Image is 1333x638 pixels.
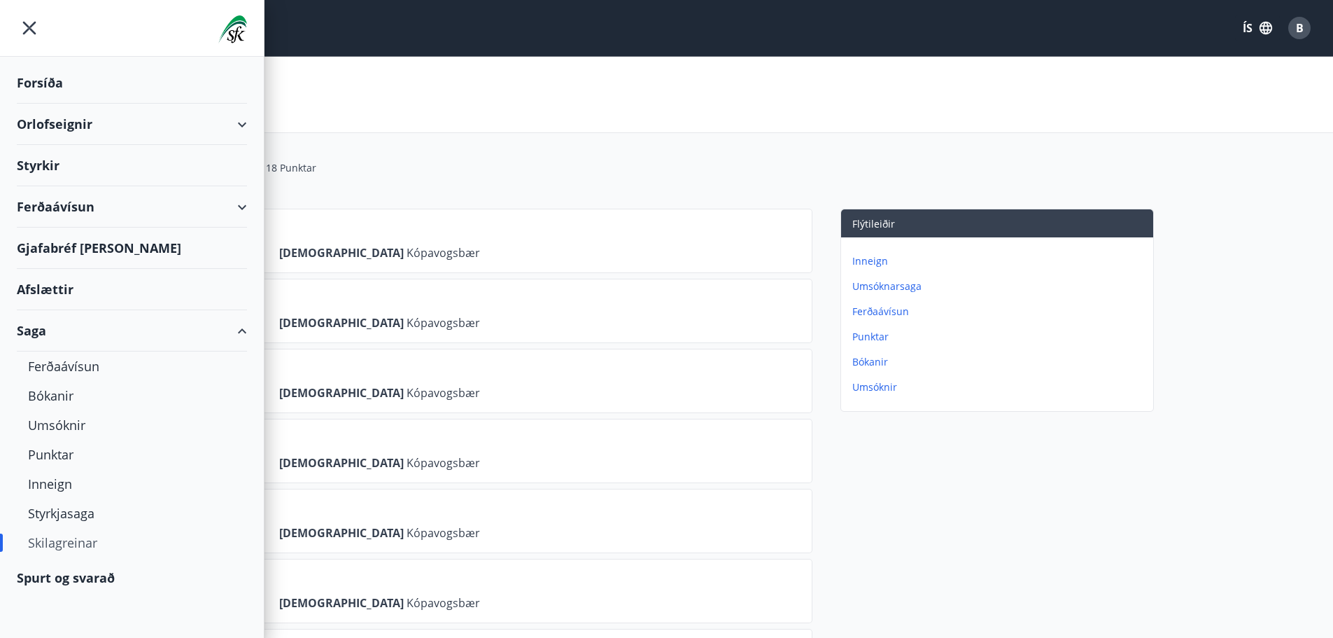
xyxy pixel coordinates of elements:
[852,380,1148,394] p: Umsóknir
[28,440,236,469] div: Punktar
[266,161,316,175] span: 18 Punktar
[1235,15,1280,41] button: ÍS
[407,385,480,401] span: Kópavogsbær
[407,595,480,611] span: Kópavogsbær
[28,528,236,557] div: Skilagreinar
[17,310,247,352] div: Saga
[28,352,236,381] div: Ferðaávísun
[279,315,407,331] span: [DEMOGRAPHIC_DATA]
[17,15,42,41] button: menu
[28,469,236,499] div: Inneign
[28,381,236,410] div: Bókanir
[17,104,247,145] div: Orlofseignir
[407,455,480,471] span: Kópavogsbær
[279,385,407,401] span: [DEMOGRAPHIC_DATA]
[279,525,407,541] span: [DEMOGRAPHIC_DATA]
[852,254,1148,268] p: Inneign
[1283,11,1316,45] button: B
[852,355,1148,369] p: Bókanir
[17,62,247,104] div: Forsíða
[407,245,480,261] span: Kópavogsbær
[852,330,1148,344] p: Punktar
[852,217,895,230] span: Flýtileiðir
[17,269,247,310] div: Afslættir
[279,595,407,611] span: [DEMOGRAPHIC_DATA]
[279,245,407,261] span: [DEMOGRAPHIC_DATA]
[17,186,247,228] div: Ferðaávísun
[279,455,407,471] span: [DEMOGRAPHIC_DATA]
[407,315,480,331] span: Kópavogsbær
[17,228,247,269] div: Gjafabréf [PERSON_NAME]
[852,279,1148,293] p: Umsóknarsaga
[17,145,247,186] div: Styrkir
[1296,20,1304,36] span: B
[407,525,480,541] span: Kópavogsbær
[28,410,236,440] div: Umsóknir
[28,499,236,528] div: Styrkjasaga
[852,305,1148,319] p: Ferðaávísun
[218,15,247,43] img: union_logo
[17,557,247,598] div: Spurt og svarað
